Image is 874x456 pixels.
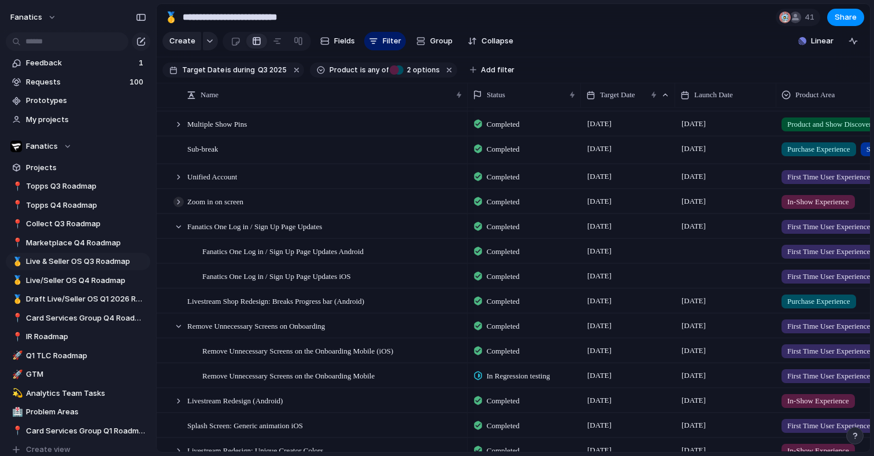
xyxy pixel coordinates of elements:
[139,57,146,69] span: 1
[162,8,180,27] button: 🥇
[403,65,413,74] span: 2
[6,290,150,308] div: 🥇Draft Live/Seller OS Q1 2026 Roadmap
[679,219,709,233] span: [DATE]
[202,344,393,357] span: Remove Unnecessary Screens on the Onboarding Mobile (iOS)
[12,311,20,325] div: 📍
[26,293,146,305] span: Draft Live/Seller OS Q1 2026 Roadmap
[26,76,126,88] span: Requests
[487,144,520,155] span: Completed
[6,253,150,270] a: 🥇Live & Seller OS Q3 Roadmap
[679,294,709,308] span: [DATE]
[6,347,150,365] a: 🚀Q1 TLC Roadmap
[487,171,520,183] span: Completed
[787,370,870,382] span: First Time User Experience
[12,198,20,212] div: 📍
[12,236,20,249] div: 📍
[6,197,150,214] a: 📍Topps Q4 Roadmap
[202,369,375,382] span: Remove Unnecessary Screens on the Onboarding Mobile
[10,388,22,399] button: 💫
[6,385,150,402] a: 💫Analytics Team Tasks
[187,319,325,332] span: Remove Unnecessary Screens on Onboarding
[26,57,135,69] span: Feedback
[231,65,255,75] span: during
[26,200,146,211] span: Topps Q4 Roadmap
[6,73,150,91] a: Requests100
[255,64,289,76] button: Q3 2025
[316,32,360,50] button: Fields
[6,272,150,289] div: 🥇Live/Seller OS Q4 Roadmap
[26,444,71,455] span: Create view
[12,424,20,437] div: 📍
[10,369,22,380] button: 🚀
[679,369,709,383] span: [DATE]
[794,32,838,50] button: Linear
[403,65,440,75] span: options
[679,170,709,183] span: [DATE]
[679,142,709,156] span: [DATE]
[487,370,550,382] span: In Regression testing
[410,32,458,50] button: Group
[26,406,146,418] span: Problem Areas
[12,180,20,193] div: 📍
[482,35,513,47] span: Collapse
[487,321,520,332] span: Completed
[6,111,150,128] a: My projects
[6,403,150,421] a: 🏥Problem Areas
[787,420,870,432] span: First Time User Experience
[12,274,20,287] div: 🥇
[6,366,150,383] a: 🚀GTM
[787,171,870,183] span: First Time User Experience
[487,345,520,357] span: Completed
[487,119,520,130] span: Completed
[26,114,146,126] span: My projects
[26,275,146,286] span: Live/Seller OS Q4 Roadmap
[187,194,243,208] span: Zoom in on screen
[584,418,614,432] span: [DATE]
[10,256,22,267] button: 🥇
[584,294,614,308] span: [DATE]
[584,142,614,156] span: [DATE]
[6,159,150,176] a: Projects
[383,35,401,47] span: Filter
[129,76,146,88] span: 100
[10,350,22,362] button: 🚀
[487,89,505,101] span: Status
[26,141,58,152] span: Fanatics
[805,12,818,23] span: 41
[430,35,453,47] span: Group
[10,237,22,249] button: 📍
[679,394,709,407] span: [DATE]
[835,12,857,23] span: Share
[584,319,614,333] span: [DATE]
[187,142,218,155] span: Sub-break
[584,394,614,407] span: [DATE]
[360,65,366,75] span: is
[487,271,520,282] span: Completed
[463,32,518,50] button: Collapse
[6,310,150,327] a: 📍Card Services Group Q4 Roadmap
[6,328,150,345] a: 📍IR Roadmap
[679,344,709,358] span: [DATE]
[6,138,150,155] button: Fanatics
[162,32,201,50] button: Create
[26,218,146,230] span: Collect Q3 Roadmap
[6,234,150,252] a: 📍Marketplace Q4 Roadmap
[827,9,864,26] button: Share
[26,95,146,106] span: Prototypes
[10,331,22,343] button: 📍
[6,54,150,72] a: Feedback1
[12,387,20,400] div: 💫
[584,219,614,233] span: [DATE]
[225,65,231,75] span: is
[10,425,22,437] button: 📍
[481,65,514,75] span: Add filter
[334,35,355,47] span: Fields
[10,275,22,286] button: 🥇
[258,65,287,75] span: Q3 2025
[584,344,614,358] span: [DATE]
[26,369,146,380] span: GTM
[787,246,870,258] span: First Time User Experience
[12,349,20,362] div: 🚀
[463,62,521,78] button: Add filter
